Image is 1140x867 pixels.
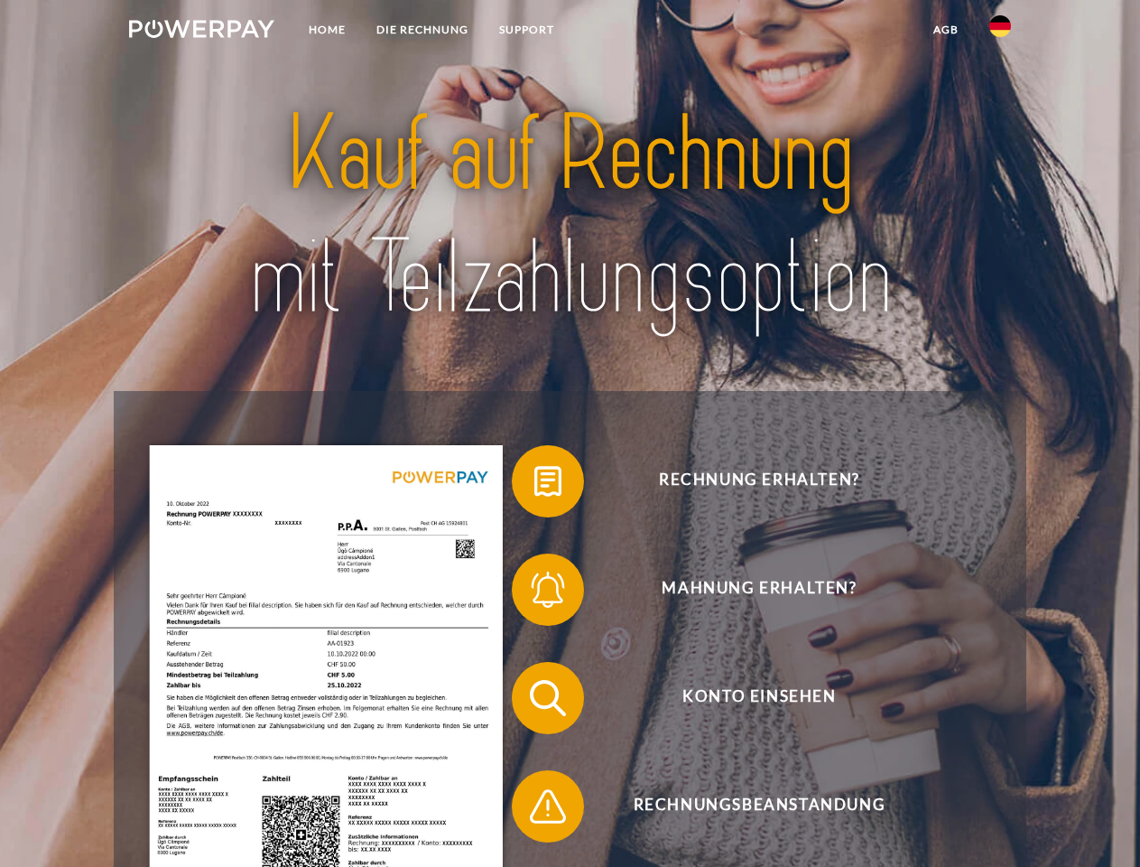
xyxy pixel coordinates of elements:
button: Mahnung erhalten? [512,554,981,626]
a: DIE RECHNUNG [361,14,484,46]
img: qb_bell.svg [525,567,570,612]
span: Konto einsehen [538,662,980,734]
a: SUPPORT [484,14,570,46]
button: Konto einsehen [512,662,981,734]
button: Rechnung erhalten? [512,445,981,517]
img: title-powerpay_de.svg [172,87,968,346]
img: logo-powerpay-white.svg [129,20,274,38]
span: Rechnung erhalten? [538,445,980,517]
span: Rechnungsbeanstandung [538,770,980,843]
span: Mahnung erhalten? [538,554,980,626]
img: de [989,15,1011,37]
img: qb_warning.svg [525,784,570,829]
img: qb_bill.svg [525,459,570,504]
a: Home [293,14,361,46]
img: qb_search.svg [525,676,570,721]
button: Rechnungsbeanstandung [512,770,981,843]
a: agb [918,14,974,46]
